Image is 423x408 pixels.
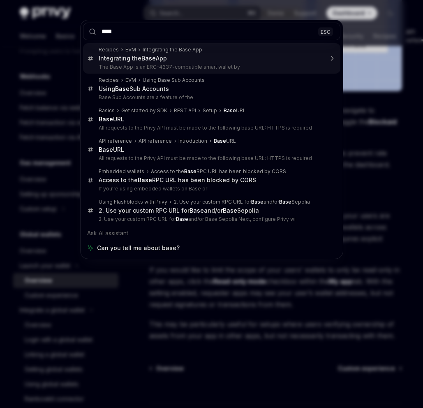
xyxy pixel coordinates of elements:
div: URL [99,116,124,123]
div: Using Base Sub Accounts [143,77,205,83]
b: Base [99,116,113,123]
b: Base [138,176,152,183]
div: API reference [139,138,172,144]
div: Embedded wallets [99,168,144,175]
div: 2. Use your custom RPC URL for and/or Sepolia [99,207,259,214]
div: Access to the RPC URL has been blocked by CORS [99,176,256,184]
b: Base [190,207,204,214]
p: The Base App is an ERC-4337-compatible smart wallet by [99,64,323,70]
b: Base [251,199,264,205]
p: Base Sub Accounts are a feature of the [99,94,323,101]
b: Base [223,207,237,214]
div: URL [214,138,236,144]
div: 2. Use your custom RPC URL for and/or Sepolia [174,199,310,205]
div: Setup [203,107,217,114]
b: Base [99,146,113,153]
div: URL [224,107,246,114]
div: Recipes [99,77,119,83]
p: All requests to the Privy API must be made to the following base URL: HTTPS is required [99,155,323,162]
div: REST API [174,107,196,114]
div: EVM [125,77,136,83]
div: EVM [125,46,136,53]
div: Get started by SDK [121,107,167,114]
div: Access to the RPC URL has been blocked by CORS [151,168,286,175]
div: Using Flashblocks with Privy [99,199,167,205]
b: Base [176,216,188,222]
span: Can you tell me about base? [97,244,180,252]
div: Ask AI assistant [83,226,340,241]
div: Recipes [99,46,119,53]
p: 2. Use your custom RPC URL for and/or Base Sepolia Next, configure Privy wi [99,216,323,223]
div: API reference [99,138,132,144]
p: If you're using embedded wallets on Base or [99,185,323,192]
p: All requests to the Privy API must be made to the following base URL: HTTPS is required [99,125,323,131]
b: Base [279,199,291,205]
div: Basics [99,107,115,114]
b: Base [115,85,129,92]
b: Base [214,138,226,144]
div: Integrating the Base App [143,46,202,53]
b: Base [224,107,236,114]
b: Base [184,168,196,174]
div: Using Sub Accounts [99,85,169,93]
div: Integrating the App [99,55,167,62]
div: ESC [318,27,333,36]
div: Introduction [178,138,207,144]
b: Base [141,55,156,62]
div: URL [99,146,124,153]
